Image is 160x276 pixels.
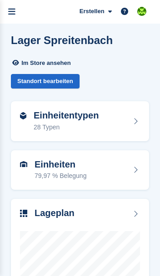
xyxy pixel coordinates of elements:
[34,123,99,132] div: 28 Typen
[80,7,105,16] span: Erstellen
[11,34,113,46] h2: Lager Spreitenbach
[11,74,80,93] a: Standort bearbeiten
[35,171,86,181] div: 79,97 % Belegung
[20,112,26,119] img: unit-type-icn-2b2737a686de81e16bb02015468b77c625bbabd49415b5ef34ead5e3b44a266d.svg
[11,101,149,141] a: Einheitentypen 28 Typen
[35,159,86,170] h2: Einheiten
[21,59,70,68] span: Im Store ansehen
[20,161,27,168] img: unit-icn-7be61d7bf1b0ce9d3e12c5938cc71ed9869f7b940bace4675aadf7bd6d80202e.svg
[11,74,80,89] div: Standort bearbeiten
[137,7,146,16] img: Stefano
[20,210,27,217] img: map-icn-33ee37083ee616e46c38cad1a60f524a97daa1e2b2c8c0bc3eb3415660979fc1.svg
[11,55,75,70] a: Im Store ansehen
[34,110,99,121] h2: Einheitentypen
[11,150,149,190] a: Einheiten 79,97 % Belegung
[35,208,75,218] h2: Lageplan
